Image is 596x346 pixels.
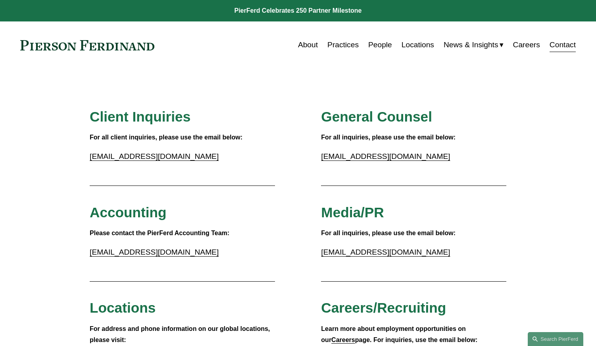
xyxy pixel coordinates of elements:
a: [EMAIL_ADDRESS][DOMAIN_NAME] [321,152,450,160]
a: Contact [550,37,576,52]
a: Practices [327,37,359,52]
strong: page. For inquiries, use the email below: [355,336,478,343]
a: Search this site [528,332,583,346]
a: Careers [513,37,540,52]
span: Careers/Recruiting [321,300,446,315]
strong: For all inquiries, please use the email below: [321,230,456,236]
span: Accounting [90,205,167,220]
span: General Counsel [321,109,432,124]
strong: Learn more about employment opportunities on our [321,325,467,344]
strong: For all inquiries, please use the email below: [321,134,456,141]
a: [EMAIL_ADDRESS][DOMAIN_NAME] [90,152,219,160]
span: Locations [90,300,156,315]
a: People [368,37,392,52]
strong: Please contact the PierFerd Accounting Team: [90,230,229,236]
a: [EMAIL_ADDRESS][DOMAIN_NAME] [90,248,219,256]
a: Locations [402,37,434,52]
a: Careers [331,336,355,343]
strong: For address and phone information on our global locations, please visit: [90,325,272,344]
strong: For all client inquiries, please use the email below: [90,134,242,141]
span: News & Insights [444,38,498,52]
a: [EMAIL_ADDRESS][DOMAIN_NAME] [321,248,450,256]
span: Media/PR [321,205,384,220]
span: Client Inquiries [90,109,190,124]
a: About [298,37,318,52]
a: folder dropdown [444,37,504,52]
